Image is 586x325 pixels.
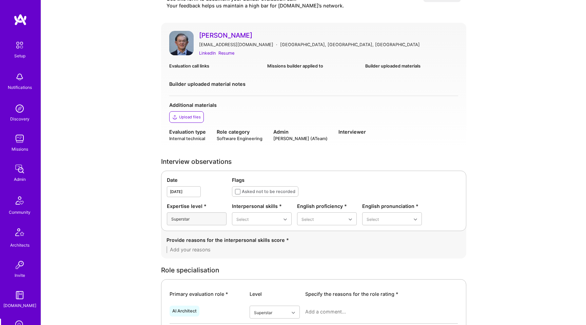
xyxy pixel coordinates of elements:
div: Provide reasons for the interpersonal skills score * [167,236,461,244]
div: Interpersonal skills * [232,203,292,210]
img: Architects [12,225,28,242]
img: setup [13,38,27,52]
div: Setup [14,52,25,59]
div: Builder uploaded materials [365,62,458,70]
div: Builder uploaded material notes [169,80,458,88]
div: Primary evaluation role * [170,290,244,298]
img: logo [14,14,27,26]
img: Community [12,192,28,209]
div: Superstar [254,309,272,316]
i: icon Chevron [292,311,295,314]
img: guide book [13,288,26,302]
img: bell [13,70,26,84]
div: Evaluation call links [169,62,262,70]
div: Level [250,290,300,298]
div: English pronunciation * [362,203,422,210]
i: icon Chevron [284,218,287,221]
a: LinkedIn [199,50,216,57]
div: Flags [232,176,461,184]
div: Date [167,176,227,184]
div: Role category [217,128,262,135]
i: icon Chevron [349,218,352,221]
img: User Avatar [169,31,194,55]
div: Architects [10,242,30,249]
i: icon Upload2 [172,114,178,120]
a: Resume [218,50,234,57]
div: Asked not to be recorded [242,188,295,195]
div: Upload files [179,114,201,120]
div: Select [301,215,314,223]
img: admin teamwork [13,162,26,176]
div: Additional materials [169,101,458,109]
div: Missions [12,146,28,153]
div: Role specialisation [161,267,466,274]
a: User Avatar [169,31,194,57]
div: [GEOGRAPHIC_DATA], [GEOGRAPHIC_DATA], [GEOGRAPHIC_DATA] [280,41,420,48]
div: Select [236,215,249,223]
div: English proficiency * [297,203,357,210]
div: Interview observations [161,158,466,165]
img: Invite [13,258,26,272]
div: Admin [14,176,26,183]
div: Community [9,209,31,216]
div: Invite [15,272,25,279]
img: discovery [13,102,26,115]
div: Select [367,215,379,223]
div: Expertise level * [167,203,227,210]
div: Missions builder applied to [267,62,360,70]
div: Notifications [8,84,32,91]
div: [PERSON_NAME] (ATeam) [273,135,328,142]
div: Admin [273,128,328,135]
img: teamwork [13,132,26,146]
div: AI Architect [172,308,197,314]
div: Evaluation type [169,128,206,135]
div: [DOMAIN_NAME] [3,302,36,309]
div: Software Engineering [217,135,262,142]
a: [PERSON_NAME] [199,31,458,40]
div: Internal technical [169,135,206,142]
i: icon Chevron [414,218,417,221]
div: Specify the reasons for the role rating * [305,290,458,298]
div: · [276,41,277,48]
div: [EMAIL_ADDRESS][DOMAIN_NAME] [199,41,273,48]
div: Discovery [10,115,30,122]
div: Interviewer [338,128,366,135]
